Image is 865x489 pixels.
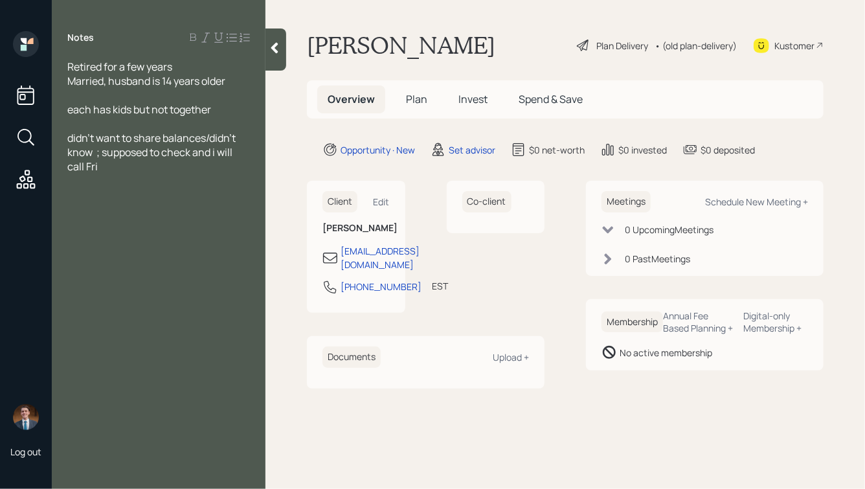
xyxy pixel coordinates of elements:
div: Kustomer [774,39,814,52]
span: Plan [406,92,427,106]
div: $0 net-worth [529,143,585,157]
h6: Co-client [462,191,511,212]
div: No active membership [620,346,712,359]
h1: [PERSON_NAME] [307,31,495,60]
div: • (old plan-delivery) [655,39,737,52]
div: [EMAIL_ADDRESS][DOMAIN_NAME] [341,244,420,271]
div: 0 Upcoming Meeting s [625,223,713,236]
span: Married, husband is 14 years older [67,74,225,88]
div: EST [432,279,448,293]
h6: Documents [322,347,381,368]
span: didn't want to share balances/didn't know ; supposed to check and i will call Fri [67,131,238,174]
span: Retired for a few years [67,60,172,74]
div: Digital-only Membership + [744,310,808,334]
img: hunter_neumayer.jpg [13,404,39,430]
div: Annual Fee Based Planning + [663,310,734,334]
div: [PHONE_NUMBER] [341,280,421,293]
h6: Meetings [601,191,651,212]
h6: [PERSON_NAME] [322,223,390,234]
div: 0 Past Meeting s [625,252,690,266]
div: Schedule New Meeting + [705,196,808,208]
h6: Membership [601,312,663,333]
h6: Client [322,191,357,212]
div: $0 invested [618,143,667,157]
span: Overview [328,92,375,106]
span: Spend & Save [519,92,583,106]
div: $0 deposited [701,143,755,157]
label: Notes [67,31,94,44]
div: Edit [374,196,390,208]
span: each has kids but not together [67,102,211,117]
div: Log out [10,446,41,458]
div: Upload + [493,351,529,363]
div: Set advisor [449,143,495,157]
div: Plan Delivery [596,39,648,52]
span: Invest [458,92,488,106]
div: Opportunity · New [341,143,415,157]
